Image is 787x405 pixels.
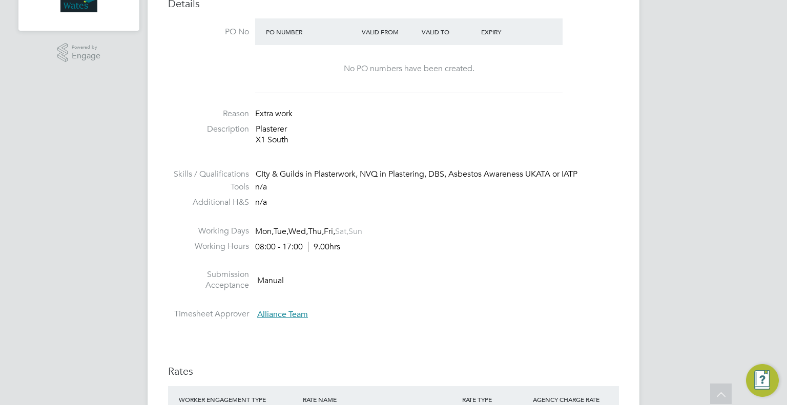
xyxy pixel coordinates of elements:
h3: Rates [168,365,619,378]
span: Mon, [255,226,274,237]
span: Alliance Team [257,309,308,319]
div: 08:00 - 17:00 [255,242,340,252]
p: Plasterer X1 South [256,124,619,145]
label: Description [168,124,249,135]
div: PO Number [263,23,359,41]
div: CIty & Guilds in Plasterwork, NVQ in Plastering, DBS, Asbestos Awareness UKATA or IATP [256,169,619,180]
div: Expiry [479,23,539,41]
span: n/a [255,197,267,207]
label: Working Days [168,226,249,237]
a: Powered byEngage [57,43,101,62]
label: PO No [168,27,249,37]
span: Powered by [72,43,100,52]
span: Tue, [274,226,288,237]
label: Submission Acceptance [168,269,249,291]
div: Valid From [359,23,419,41]
span: Fri, [324,226,335,237]
label: Working Hours [168,241,249,252]
div: Valid To [419,23,479,41]
label: Tools [168,182,249,193]
label: Reason [168,109,249,119]
span: Engage [72,52,100,60]
span: Thu, [308,226,324,237]
span: Wed, [288,226,308,237]
span: Manual [257,275,284,286]
label: Skills / Qualifications [168,169,249,180]
span: Sat, [335,226,348,237]
span: 9.00hrs [308,242,340,252]
div: No PO numbers have been created. [265,63,552,74]
button: Engage Resource Center [746,364,779,397]
span: n/a [255,182,267,192]
span: Extra work [255,109,293,119]
label: Timesheet Approver [168,309,249,319]
span: Sun [348,226,362,237]
label: Additional H&S [168,197,249,208]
